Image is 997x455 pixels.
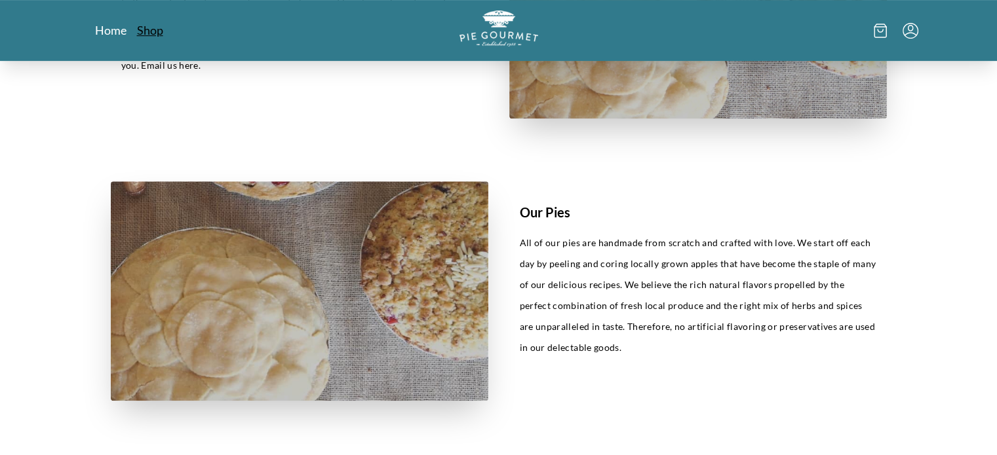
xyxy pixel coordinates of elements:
a: Shop [137,22,163,38]
h1: Our Pies [520,202,876,222]
button: Menu [903,23,918,39]
a: Logo [459,10,538,50]
img: pies [111,181,488,401]
a: Home [95,22,127,38]
img: logo [459,10,538,46]
p: All of our pies are handmade from scratch and crafted with love. We start off each day by peeling... [520,232,876,358]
